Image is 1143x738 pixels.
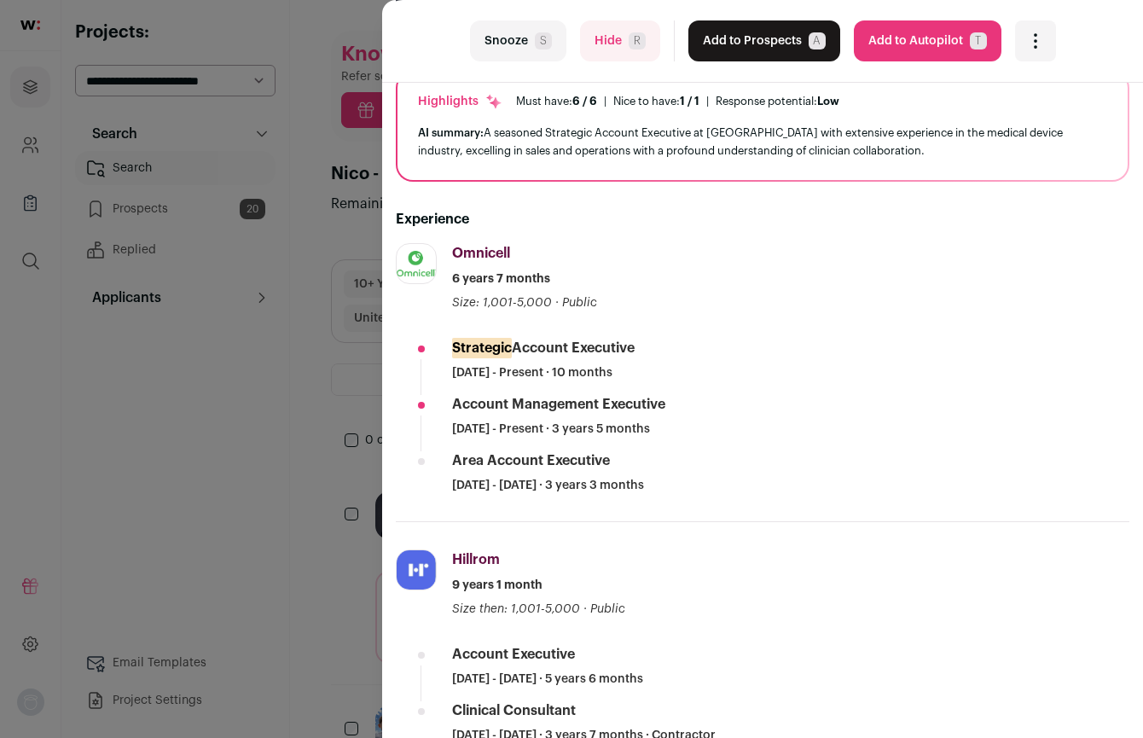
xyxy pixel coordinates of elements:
button: Add to ProspectsA [688,20,840,61]
span: [DATE] - Present · 10 months [452,364,612,381]
span: Omnicell [452,247,510,260]
span: 6 years 7 months [452,270,550,288]
div: Nice to have: [613,95,699,108]
img: 08bc34ec12401c8cff17e2e490197b8b0fc36ab9d793be0648bc7f27c9f52d2b.jpg [397,550,436,590]
span: S [535,32,552,49]
span: 9 years 1 month [452,577,542,594]
span: Hillrom [452,553,500,567]
mark: Strategic [452,338,512,358]
div: Account Executive [452,339,635,357]
div: Area Account Executive [452,451,610,470]
div: Highlights [418,93,502,110]
span: Size: 1,001-5,000 [452,297,552,309]
span: · [583,601,587,618]
button: HideR [580,20,660,61]
span: A [809,32,826,49]
div: Account Executive [452,645,575,664]
span: Size then: 1,001-5,000 [452,603,580,615]
button: Open dropdown [1015,20,1056,61]
span: T [970,32,987,49]
img: fe0bc5a9c8b92879dd4ef332e2137602bd86e6a8a5436162c2e3a052955319c5.png [397,251,436,276]
span: 1 / 1 [680,96,699,107]
span: [DATE] - [DATE] · 5 years 6 months [452,671,643,688]
span: · [555,294,559,311]
div: A seasoned Strategic Account Executive at [GEOGRAPHIC_DATA] with extensive experience in the medi... [418,124,1107,160]
span: [DATE] - Present · 3 years 5 months [452,421,650,438]
button: SnoozeS [470,20,566,61]
span: 6 / 6 [572,96,597,107]
span: Public [590,603,625,615]
span: Public [562,297,597,309]
span: [DATE] - [DATE] · 3 years 3 months [452,477,644,494]
span: Low [817,96,839,107]
ul: | | [516,95,839,108]
span: AI summary: [418,127,484,138]
div: Account Management Executive [452,395,665,414]
div: Response potential: [716,95,839,108]
h2: Experience [396,209,1129,230]
div: Must have: [516,95,597,108]
span: R [629,32,646,49]
button: Add to AutopilotT [854,20,1001,61]
div: Clinical Consultant [452,701,576,720]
